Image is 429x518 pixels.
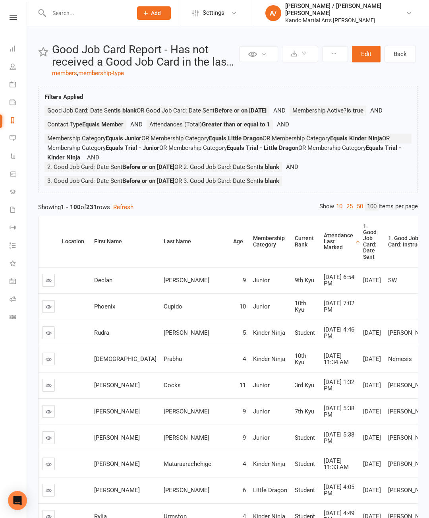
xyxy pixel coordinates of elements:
a: membership-type [78,70,124,77]
div: Last Name [164,239,223,244]
span: Kinder Ninja [253,329,285,336]
span: 6 [243,487,246,494]
span: [PERSON_NAME] [94,434,140,441]
span: Contact Type [47,121,124,128]
span: [DATE] 11:34 AM [324,352,349,366]
a: People [10,58,27,76]
span: OR Membership Category [47,144,401,161]
span: OR Membership Category [47,135,390,151]
span: [DATE] [363,487,381,494]
span: Student [295,434,315,441]
div: Open Intercom Messenger [8,491,27,510]
span: Cupido [164,303,182,310]
a: 10 [334,202,344,211]
span: OR Membership Category [159,144,298,151]
span: 10th Kyu [295,300,306,314]
a: 25 [344,202,355,211]
span: [PERSON_NAME] [164,408,209,415]
span: [PERSON_NAME] [94,382,140,389]
a: 100 [365,202,379,211]
span: Kinder Ninja [253,355,285,363]
span: [DEMOGRAPHIC_DATA] [94,355,157,363]
span: Student [295,329,315,336]
span: Add [151,10,161,16]
a: Payments [10,94,27,112]
span: [DATE] [363,329,381,336]
div: Membership Category [253,235,285,248]
span: OR 2. Good Job Card: Date Sent [174,163,279,171]
span: Junior [253,408,270,415]
strong: Equals Trial - Junior [106,144,159,151]
span: [DATE] [363,434,381,441]
a: 50 [355,202,365,211]
span: Student [295,487,315,494]
span: Membership Category [47,135,141,142]
span: Phoenix [94,303,115,310]
span: 9 [243,408,246,415]
span: Settings [203,4,224,22]
div: A/ [265,5,281,21]
span: Declan [94,277,112,284]
span: Junior [253,277,270,284]
div: 1. Good Job Card: Date Sent [363,223,378,260]
span: 9th Kyu [295,277,314,284]
span: 4 [243,355,246,363]
strong: Is blank [116,107,137,114]
span: [PERSON_NAME] [164,487,209,494]
span: SW [388,277,397,284]
span: [DATE] [363,408,381,415]
strong: Is true [346,107,363,114]
span: [PERSON_NAME] [94,487,140,494]
span: Junior [253,303,270,310]
span: Cocks [164,382,181,389]
span: Nemesis [388,355,412,363]
div: First Name [94,239,154,244]
strong: Before or on [DATE] [122,177,174,184]
div: Age [233,239,243,244]
span: [DATE] [363,382,381,389]
a: What's New [10,255,27,273]
strong: Equals Junior [106,135,141,142]
span: Student [295,460,315,468]
span: Kinder Ninja [253,460,285,468]
strong: Equals Little Dragon [209,135,263,142]
span: OR 3. Good Job Card: Date Sent [174,177,279,184]
span: 5 [243,329,246,336]
span: Prabhu [164,355,182,363]
span: [PERSON_NAME] [164,277,209,284]
span: [PERSON_NAME] [164,329,209,336]
span: [DATE] [363,355,381,363]
strong: Equals Kinder Ninja [330,135,382,142]
span: [DATE] 5:38 PM [324,431,354,445]
a: Calendar [10,76,27,94]
a: Roll call kiosk mode [10,291,27,309]
div: Current Rank [295,235,314,248]
span: Mataraarachchige [164,460,211,468]
strong: 231 [86,204,97,211]
span: [DATE] [363,277,381,284]
a: Class kiosk mode [10,309,27,327]
strong: Equals Trial - Little Dragon [227,144,298,151]
span: 10th Kyu [295,352,306,366]
a: members [52,70,77,77]
span: 9 [243,434,246,441]
span: , [77,70,78,77]
span: 11 [240,382,246,389]
span: [PERSON_NAME] [94,460,140,468]
a: General attendance kiosk mode [10,273,27,291]
strong: Before or on [DATE] [214,107,267,114]
div: Kando Martial Arts [PERSON_NAME] [285,17,406,24]
span: Junior [253,434,270,441]
span: 3rd Kyu [295,382,314,389]
strong: Filters Applied [44,93,83,101]
span: 4 [243,460,246,468]
span: [DATE] 5:38 PM [324,405,354,419]
span: Good Job Card: Date Sent [47,107,137,114]
div: [PERSON_NAME] / [PERSON_NAME] [PERSON_NAME] [285,2,406,17]
span: Membership Active? [292,107,363,114]
span: Junior [253,382,270,389]
span: [PERSON_NAME] [164,434,209,441]
strong: Is blank [259,177,279,184]
button: Add [137,6,171,20]
span: Little Dragon [253,487,287,494]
